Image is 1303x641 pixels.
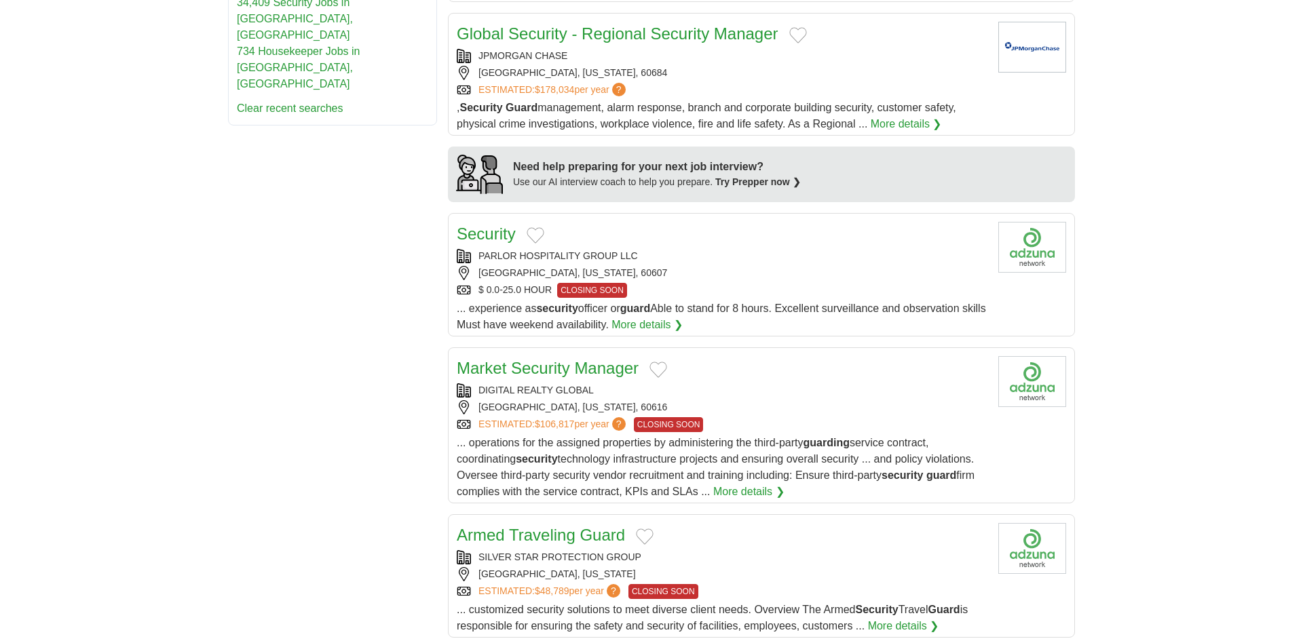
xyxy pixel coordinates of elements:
span: CLOSING SOON [634,417,704,432]
strong: guarding [804,437,850,448]
div: Need help preparing for your next job interview? [513,159,801,175]
a: More details ❯ [713,484,785,500]
span: $106,817 [535,419,574,429]
div: Use our AI interview coach to help you prepare. [513,175,801,189]
a: 734 Housekeeper Jobs in [GEOGRAPHIC_DATA], [GEOGRAPHIC_DATA] [237,45,360,90]
a: ESTIMATED:$48,789per year? [478,584,623,599]
img: Company logo [998,523,1066,574]
a: Armed Traveling Guard [457,526,625,544]
span: , management, alarm response, branch and corporate building security, customer safety, physical c... [457,102,956,130]
span: ? [612,83,626,96]
a: Clear recent searches [237,102,343,114]
strong: Guard [928,604,960,615]
strong: security [882,469,923,481]
div: [GEOGRAPHIC_DATA], [US_STATE], 60616 [457,400,987,414]
a: ESTIMATED:$106,817per year? [478,417,628,432]
a: JPMORGAN CHASE [478,50,567,61]
a: ESTIMATED:$178,034per year? [478,83,628,97]
a: Global Security - Regional Security Manager [457,24,778,43]
a: More details ❯ [868,618,939,634]
a: Try Prepper now ❯ [715,176,801,187]
span: ... experience as officer or Able to stand for 8 hours. Excellent surveillance and observation sk... [457,303,986,330]
span: $178,034 [535,84,574,95]
span: CLOSING SOON [628,584,698,599]
strong: security [516,453,557,465]
a: More details ❯ [871,116,942,132]
strong: Security [459,102,502,113]
strong: guard [926,469,956,481]
span: ? [612,417,626,431]
strong: guard [620,303,650,314]
div: [GEOGRAPHIC_DATA], [US_STATE] [457,567,987,581]
span: CLOSING SOON [557,283,627,298]
span: $48,789 [535,585,569,596]
a: Market Security Manager [457,359,639,377]
div: $ 0.0-25.0 HOUR [457,283,987,298]
strong: security [536,303,578,314]
img: Company logo [998,222,1066,273]
button: Add to favorite jobs [636,528,654,545]
strong: Security [856,604,899,615]
strong: Guard [506,102,537,113]
img: JPMorgan Chase logo [998,22,1066,73]
div: [GEOGRAPHIC_DATA], [US_STATE], 60607 [457,266,987,280]
div: SILVER STAR PROTECTION GROUP [457,550,987,564]
button: Add to favorite jobs [789,27,807,43]
div: DIGITAL REALTY GLOBAL [457,383,987,397]
a: More details ❯ [611,317,683,333]
div: [GEOGRAPHIC_DATA], [US_STATE], 60684 [457,66,987,80]
span: ? [607,584,620,598]
button: Add to favorite jobs [649,362,667,378]
div: PARLOR HOSPITALITY GROUP LLC [457,249,987,263]
button: Add to favorite jobs [527,227,544,244]
span: ... operations for the assigned properties by administering the third-party service contract, coo... [457,437,975,497]
img: Company logo [998,356,1066,407]
a: Security [457,225,516,243]
span: ... customized security solutions to meet diverse client needs. Overview The Armed Travel is resp... [457,604,968,632]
